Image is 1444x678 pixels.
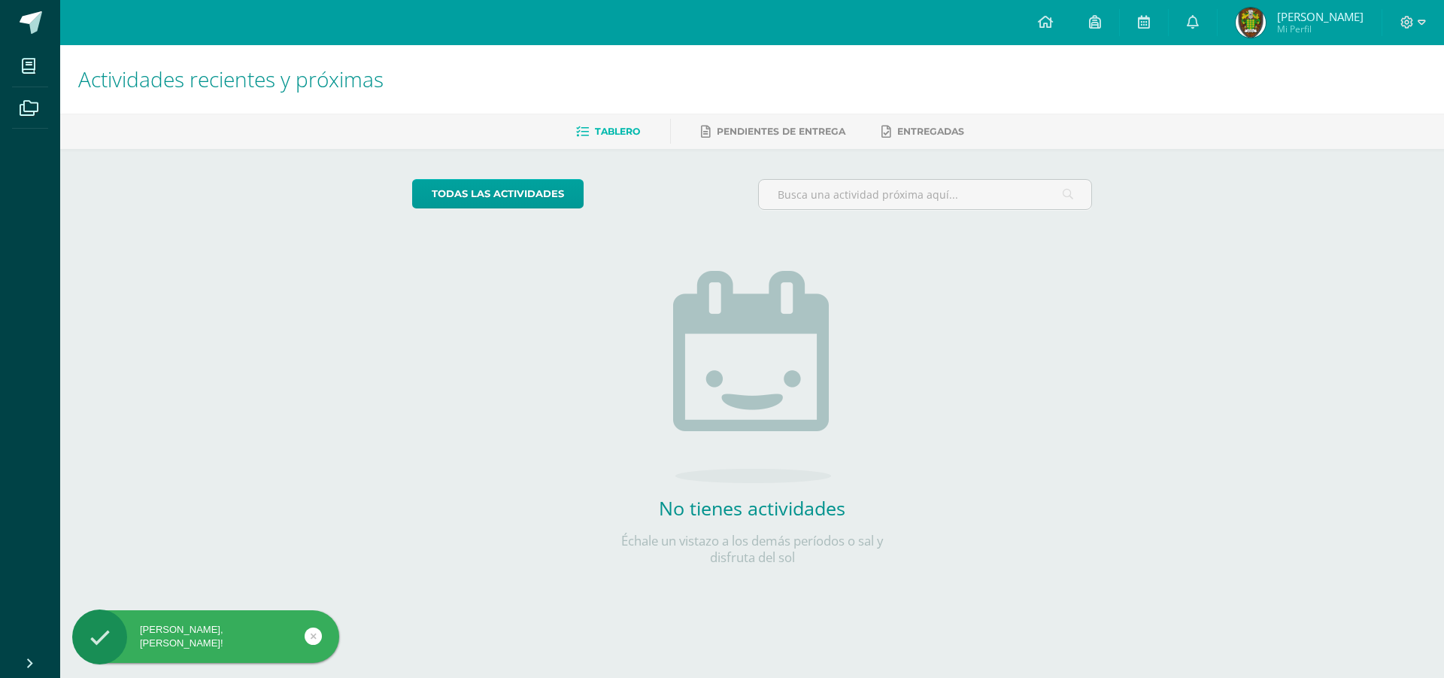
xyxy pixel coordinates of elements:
[602,533,902,566] p: Échale un vistazo a los demás períodos o sal y disfruta del sol
[717,126,845,137] span: Pendientes de entrega
[412,179,584,208] a: todas las Actividades
[1277,23,1364,35] span: Mi Perfil
[881,120,964,144] a: Entregadas
[673,271,831,483] img: no_activities.png
[1236,8,1266,38] img: a981a266f68492dc5fdecbf70b0fb8f3.png
[897,126,964,137] span: Entregadas
[78,65,384,93] span: Actividades recientes y próximas
[701,120,845,144] a: Pendientes de entrega
[576,120,640,144] a: Tablero
[72,623,339,650] div: [PERSON_NAME], [PERSON_NAME]!
[759,180,1092,209] input: Busca una actividad próxima aquí...
[602,495,902,521] h2: No tienes actividades
[595,126,640,137] span: Tablero
[1277,9,1364,24] span: [PERSON_NAME]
